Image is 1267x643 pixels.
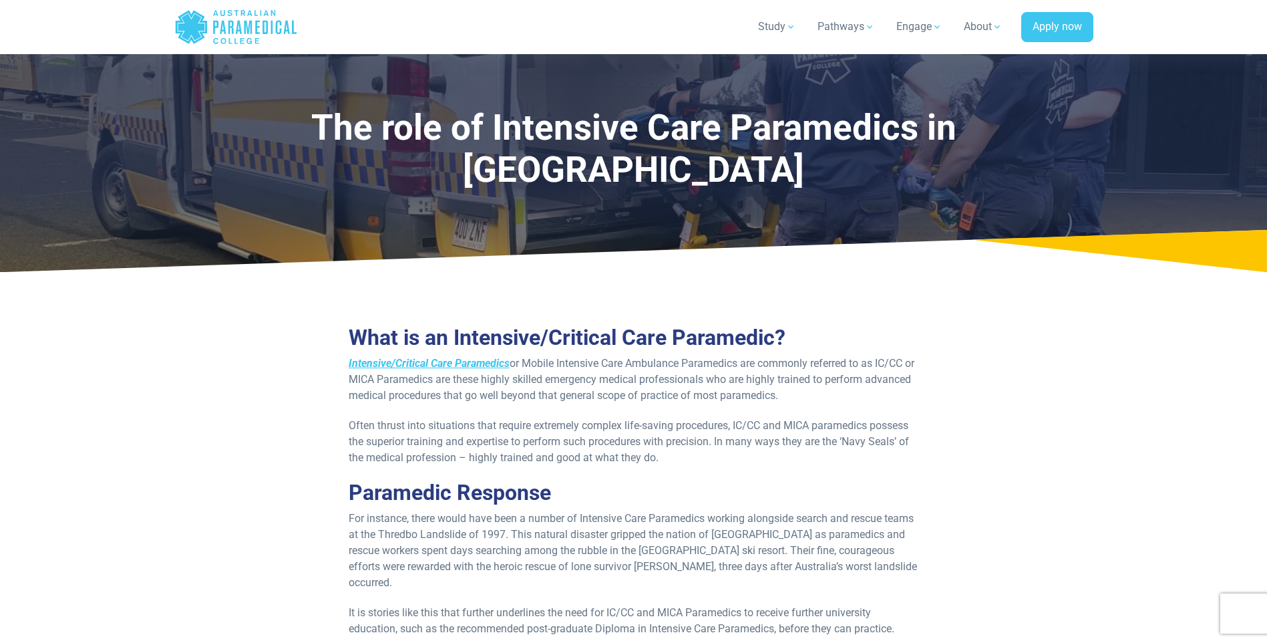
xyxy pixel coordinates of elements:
[174,5,298,49] a: Australian Paramedical College
[349,605,918,637] p: It is stories like this that further underlines the need for IC/CC and MICA Paramedics to receive...
[289,107,978,192] h1: The role of Intensive Care Paramedics in [GEOGRAPHIC_DATA]
[750,8,804,45] a: Study
[888,8,950,45] a: Engage
[349,511,918,591] p: For instance, there would have been a number of Intensive Care Paramedics working alongside searc...
[349,418,918,466] p: Often thrust into situations that require extremely complex life-saving procedures, IC/CC and MIC...
[1021,12,1093,43] a: Apply now
[956,8,1011,45] a: About
[349,357,510,370] a: Intensive/Critical Care Paramedics
[349,356,918,404] p: or Mobile Intensive Care Ambulance Paramedics are commonly referred to as IC/CC or MICA Paramedic...
[349,480,918,505] h2: Paramedic Response
[809,8,883,45] a: Pathways
[349,325,918,350] h2: What is an Intensive/Critical Care Paramedic?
